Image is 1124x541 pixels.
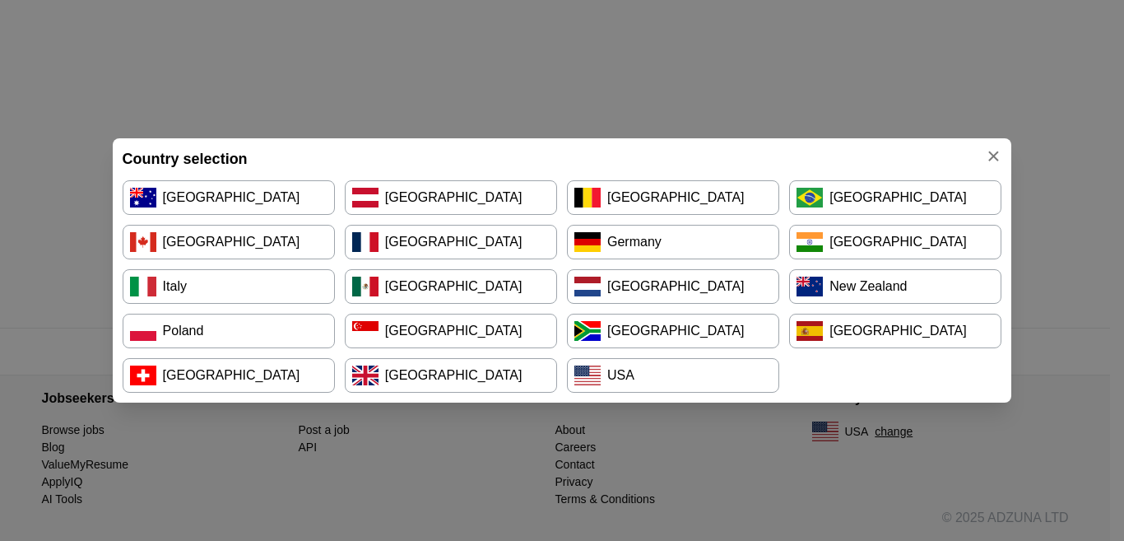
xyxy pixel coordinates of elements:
[567,358,779,393] a: USA
[123,314,335,348] a: Poland
[345,314,557,348] a: [GEOGRAPHIC_DATA]
[345,269,557,304] a: [GEOGRAPHIC_DATA]
[789,180,1001,215] a: [GEOGRAPHIC_DATA]
[345,225,557,259] a: [GEOGRAPHIC_DATA]
[123,269,335,304] a: Italy
[345,180,557,215] a: [GEOGRAPHIC_DATA]
[345,358,557,393] a: [GEOGRAPHIC_DATA]
[789,314,1001,348] a: [GEOGRAPHIC_DATA]
[789,225,1001,259] a: [GEOGRAPHIC_DATA]
[567,225,779,259] a: Germany
[567,269,779,304] a: [GEOGRAPHIC_DATA]
[123,148,1002,170] h4: Country selection
[123,180,335,215] a: [GEOGRAPHIC_DATA]
[123,225,335,259] a: [GEOGRAPHIC_DATA]
[975,138,1011,175] button: ×
[123,358,335,393] a: [GEOGRAPHIC_DATA]
[567,180,779,215] a: [GEOGRAPHIC_DATA]
[567,314,779,348] a: [GEOGRAPHIC_DATA]
[789,269,1001,304] a: New Zealand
